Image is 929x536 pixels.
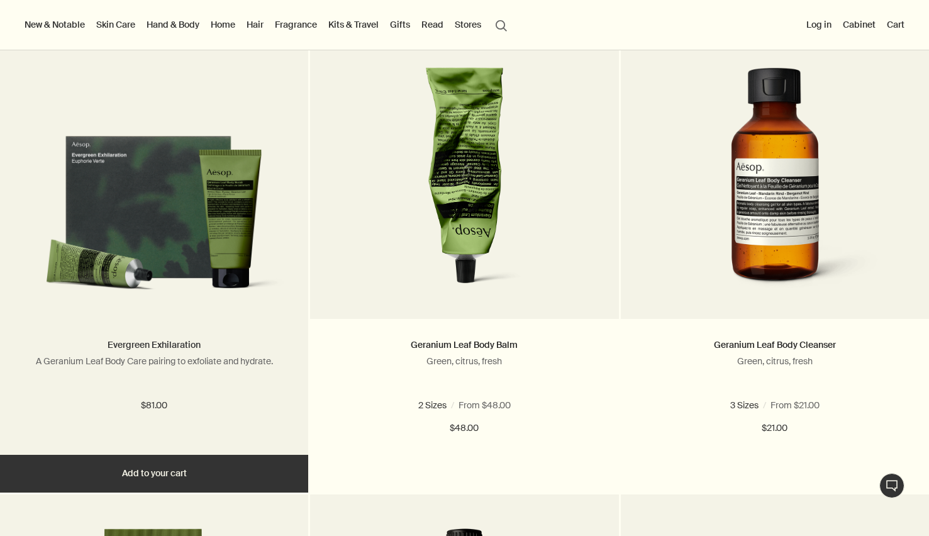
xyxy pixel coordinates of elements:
[762,421,787,436] span: $21.00
[208,16,238,33] a: Home
[747,399,787,411] span: 16.9 fl oz
[326,16,381,33] a: Kits & Travel
[879,473,904,498] button: Live Assistance
[244,16,266,33] a: Hair
[411,339,518,350] a: Geranium Leaf Body Balm
[804,16,834,33] button: Log in
[19,355,289,367] p: A Geranium Leaf Body Care pairing to exfoliate and hydrate.
[19,136,289,300] img: Geranium Leaf Body Scrub and Geranium Leaf Body Balm with recycled cardboard packaging.
[141,398,167,413] span: $81.00
[419,16,446,33] a: Read
[22,16,87,33] button: New & Notable
[840,16,878,33] a: Cabinet
[387,16,413,33] a: Gifts
[621,67,929,319] a: Geranium Leaf Body Cleanser 100 mL in a brown bottle
[108,339,201,350] a: Evergreen Exhilaration
[640,355,910,367] p: Green, citrus, fresh
[660,67,889,300] img: Geranium Leaf Body Cleanser 100 mL in a brown bottle
[144,16,202,33] a: Hand & Body
[714,339,836,350] a: Geranium Leaf Body Cleanser
[272,16,320,33] a: Fragrance
[884,16,907,33] button: Cart
[310,67,618,319] a: Geranium Leaf Body Balm 100 mL in green aluminium tube
[490,13,513,36] button: Open search
[94,16,138,33] a: Skin Care
[687,399,723,411] span: 3.3 fl oz
[452,16,484,33] button: Stores
[811,399,870,411] span: 16.9 fl oz refill
[364,67,565,300] img: Geranium Leaf Body Balm 100 mL in green aluminium tube
[329,355,599,367] p: Green, citrus, fresh
[425,399,455,411] span: 3.4 oz
[450,421,479,436] span: $48.00
[479,399,513,411] span: 16.5 oz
